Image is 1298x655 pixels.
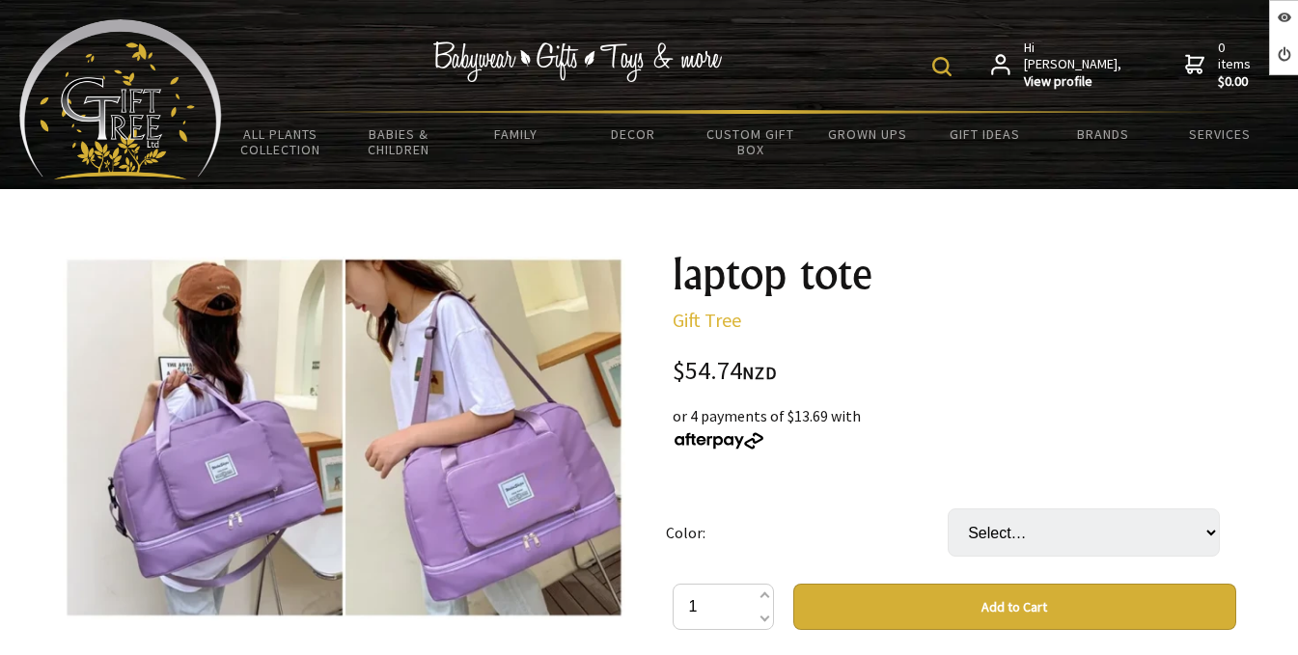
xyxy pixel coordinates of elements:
img: Afterpay [673,432,765,450]
a: Gift Ideas [926,114,1044,154]
span: 0 items [1218,39,1255,91]
a: Custom Gift Box [692,114,810,170]
img: laptop tote [63,257,626,620]
button: Add to Cart [793,584,1236,630]
a: Services [1161,114,1279,154]
strong: View profile [1024,73,1123,91]
a: Babies & Children [340,114,457,170]
a: 0 items$0.00 [1185,40,1255,91]
a: Brands [1044,114,1162,154]
a: Hi [PERSON_NAME],View profile [991,40,1123,91]
a: Family [456,114,574,154]
img: product search [932,57,952,76]
a: Decor [574,114,692,154]
span: NZD [742,362,777,384]
a: All Plants Collection [222,114,340,170]
div: or 4 payments of $13.69 with [673,404,1236,450]
a: Gift Tree [673,308,741,332]
span: Hi [PERSON_NAME], [1024,40,1123,91]
strong: $0.00 [1218,73,1255,91]
td: Color: [666,481,948,584]
a: Grown Ups [809,114,926,154]
img: Babywear - Gifts - Toys & more [432,41,722,82]
div: $54.74 [673,359,1236,385]
h1: laptop tote [673,251,1236,297]
img: Babyware - Gifts - Toys and more... [19,19,222,179]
